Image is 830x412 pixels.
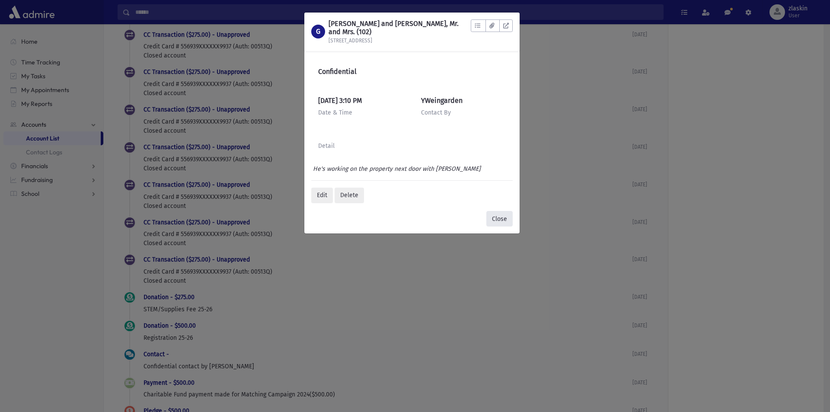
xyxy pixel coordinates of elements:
div: Delete [335,188,364,203]
button: Close [486,211,513,227]
a: G [PERSON_NAME] and [PERSON_NAME], Mr. and Mrs. (102) [STREET_ADDRESS] [311,19,471,44]
div: Date & Time [318,108,403,117]
h6: YWeingarden [421,96,506,105]
h6: [STREET_ADDRESS] [329,38,471,44]
h6: Confidential [318,67,506,76]
h6: [DATE] 3:10 PM [318,96,403,105]
h1: [PERSON_NAME] and [PERSON_NAME], Mr. and Mrs. (102) [329,19,471,36]
div: Contact By [421,108,506,117]
div: Detail [318,141,506,150]
div: G [311,25,325,38]
i: He's working on the property next door with [PERSON_NAME] [313,165,481,172]
div: Edit [311,188,333,203]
